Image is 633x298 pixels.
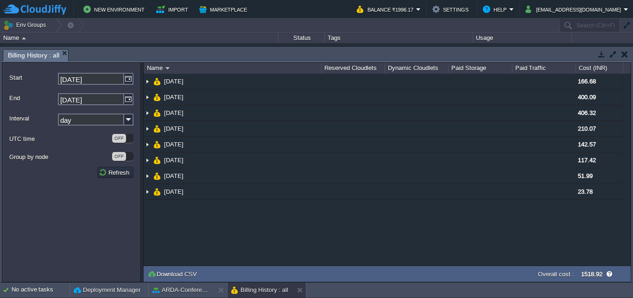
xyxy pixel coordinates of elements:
[144,184,151,199] img: AMDAwAAAACH5BAEAAAAALAAAAAABAAEAAAICRAEAOw==
[3,4,66,15] img: CloudJiffy
[153,168,161,184] img: AMDAwAAAACH5BAEAAAAALAAAAAABAAEAAAICRAEAOw==
[513,63,576,74] div: Paid Traffic
[357,4,416,15] button: Balance ₹1996.17
[144,89,151,105] img: AMDAwAAAACH5BAEAAAAALAAAAAABAAEAAAICRAEAOw==
[153,121,161,136] img: AMDAwAAAACH5BAEAAAAALAAAAAABAAEAAAICRAEAOw==
[9,73,57,82] label: Start
[163,109,185,117] a: [DATE]
[483,4,509,15] button: Help
[325,32,473,43] div: Tags
[578,125,596,132] span: 210.07
[153,105,161,120] img: AMDAwAAAACH5BAEAAAAALAAAAAABAAEAAAICRAEAOw==
[163,125,185,133] a: [DATE]
[3,19,49,32] button: Env Groups
[199,4,250,15] button: Marketplace
[112,134,126,143] div: OFF
[386,63,448,74] div: Dynamic Cloudlets
[8,43,21,68] img: AMDAwAAAACH5BAEAAAAALAAAAAABAAEAAAICRAEAOw==
[449,63,512,74] div: Paid Storage
[145,63,321,74] div: Name
[99,168,132,177] button: Refresh
[153,137,161,152] img: AMDAwAAAACH5BAEAAAAALAAAAAABAAEAAAICRAEAOw==
[147,270,200,278] button: Download CSV
[153,152,161,168] img: AMDAwAAAACH5BAEAAAAALAAAAAABAAEAAAICRAEAOw==
[578,188,593,195] span: 23.78
[163,93,185,101] a: [DATE]
[578,109,596,116] span: 406.32
[144,74,151,89] img: AMDAwAAAACH5BAEAAAAALAAAAAABAAEAAAICRAEAOw==
[163,188,185,196] a: [DATE]
[231,285,288,295] button: Billing History : all
[578,157,596,164] span: 117.42
[163,140,185,148] a: [DATE]
[8,50,59,61] span: Billing History : all
[163,77,185,85] a: [DATE]
[144,152,151,168] img: AMDAwAAAACH5BAEAAAAALAAAAAABAAEAAAICRAEAOw==
[165,67,170,70] img: AMDAwAAAACH5BAEAAAAALAAAAAABAAEAAAICRAEAOw==
[9,93,57,103] label: End
[144,121,151,136] img: AMDAwAAAACH5BAEAAAAALAAAAAABAAEAAAICRAEAOw==
[12,283,70,298] div: No active tasks
[144,168,151,184] img: AMDAwAAAACH5BAEAAAAALAAAAAABAAEAAAICRAEAOw==
[156,4,191,15] button: Import
[279,32,324,43] div: Status
[144,137,151,152] img: AMDAwAAAACH5BAEAAAAALAAAAAABAAEAAAICRAEAOw==
[1,32,278,43] div: Name
[144,105,151,120] img: AMDAwAAAACH5BAEAAAAALAAAAAABAAEAAAICRAEAOw==
[74,285,140,295] button: Deployment Manager
[153,89,161,105] img: AMDAwAAAACH5BAEAAAAALAAAAAABAAEAAAICRAEAOw==
[474,32,571,43] div: Usage
[520,43,551,68] div: 10%
[578,94,596,101] span: 400.09
[322,63,385,74] div: Reserved Cloudlets
[152,285,211,295] button: ARDA-Conference-DB
[163,156,185,164] a: [DATE]
[9,152,111,162] label: Group by node
[578,78,596,85] span: 166.68
[112,152,126,161] div: OFF
[525,4,624,15] button: [EMAIL_ADDRESS][DOMAIN_NAME]
[9,134,111,144] label: UTC time
[22,37,26,39] img: AMDAwAAAACH5BAEAAAAALAAAAAABAAEAAAICRAEAOw==
[153,184,161,199] img: AMDAwAAAACH5BAEAAAAALAAAAAABAAEAAAICRAEAOw==
[538,271,574,278] label: Overall cost :
[581,271,602,278] label: 1518.92
[83,4,147,15] button: New Environment
[576,63,623,74] div: Cost (INR)
[9,114,57,123] label: Interval
[163,172,185,180] a: [DATE]
[0,43,8,68] img: AMDAwAAAACH5BAEAAAAALAAAAAABAAEAAAICRAEAOw==
[432,4,471,15] button: Settings
[578,172,593,179] span: 51.99
[153,74,161,89] img: AMDAwAAAACH5BAEAAAAALAAAAAABAAEAAAICRAEAOw==
[578,141,596,148] span: 142.57
[488,43,516,68] div: 116 / 1152
[279,43,325,68] div: Running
